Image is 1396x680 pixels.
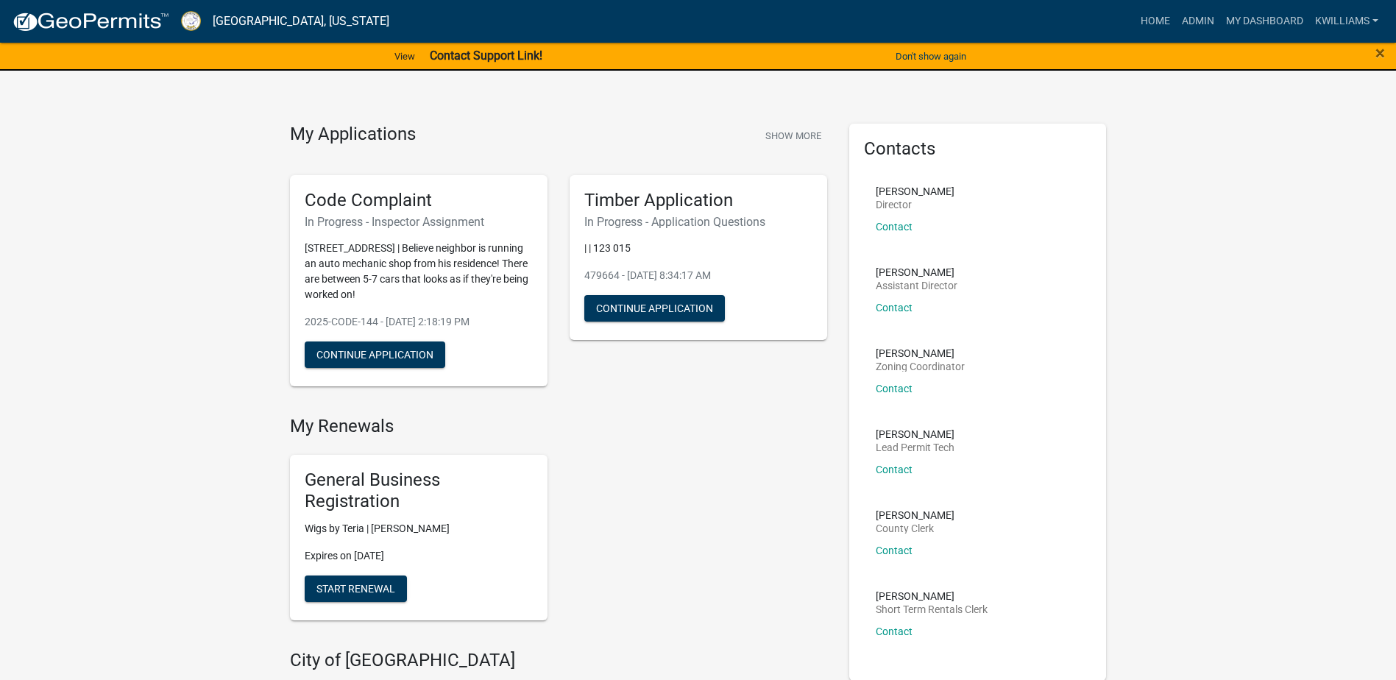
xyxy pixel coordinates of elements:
p: 2025-CODE-144 - [DATE] 2:18:19 PM [305,314,533,330]
h5: General Business Registration [305,470,533,512]
p: [PERSON_NAME] [876,591,988,601]
a: kwilliams [1309,7,1384,35]
a: Contact [876,302,913,314]
p: [STREET_ADDRESS] | Believe neighbor is running an auto mechanic shop from his residence! There ar... [305,241,533,302]
h4: My Applications [290,124,416,146]
button: Continue Application [584,295,725,322]
button: Close [1375,44,1385,62]
h4: City of [GEOGRAPHIC_DATA] [290,650,827,671]
button: Don't show again [890,44,972,68]
a: Contact [876,626,913,637]
p: Short Term Rentals Clerk [876,604,988,615]
p: 479664 - [DATE] 8:34:17 AM [584,268,812,283]
button: Show More [759,124,827,148]
p: Zoning Coordinator [876,361,965,372]
h5: Code Complaint [305,190,533,211]
p: Assistant Director [876,280,957,291]
a: [GEOGRAPHIC_DATA], [US_STATE] [213,9,389,34]
p: [PERSON_NAME] [876,267,957,277]
a: Contact [876,383,913,394]
h6: In Progress - Application Questions [584,215,812,229]
wm-registration-list-section: My Renewals [290,416,827,631]
p: County Clerk [876,523,954,534]
p: [PERSON_NAME] [876,510,954,520]
span: × [1375,43,1385,63]
a: Home [1135,7,1176,35]
p: Director [876,199,954,210]
span: Start Renewal [316,582,395,594]
p: Lead Permit Tech [876,442,954,453]
h5: Timber Application [584,190,812,211]
button: Continue Application [305,341,445,368]
h4: My Renewals [290,416,827,437]
h6: In Progress - Inspector Assignment [305,215,533,229]
a: Contact [876,545,913,556]
p: [PERSON_NAME] [876,186,954,196]
img: Putnam County, Georgia [181,11,201,31]
a: View [389,44,421,68]
p: [PERSON_NAME] [876,429,954,439]
p: | | 123 015 [584,241,812,256]
p: [PERSON_NAME] [876,348,965,358]
a: Contact [876,464,913,475]
strong: Contact Support Link! [430,49,542,63]
p: Wigs by Teria | [PERSON_NAME] [305,521,533,536]
a: Contact [876,221,913,233]
button: Start Renewal [305,575,407,602]
p: Expires on [DATE] [305,548,533,564]
a: My Dashboard [1220,7,1309,35]
a: Admin [1176,7,1220,35]
h5: Contacts [864,138,1092,160]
